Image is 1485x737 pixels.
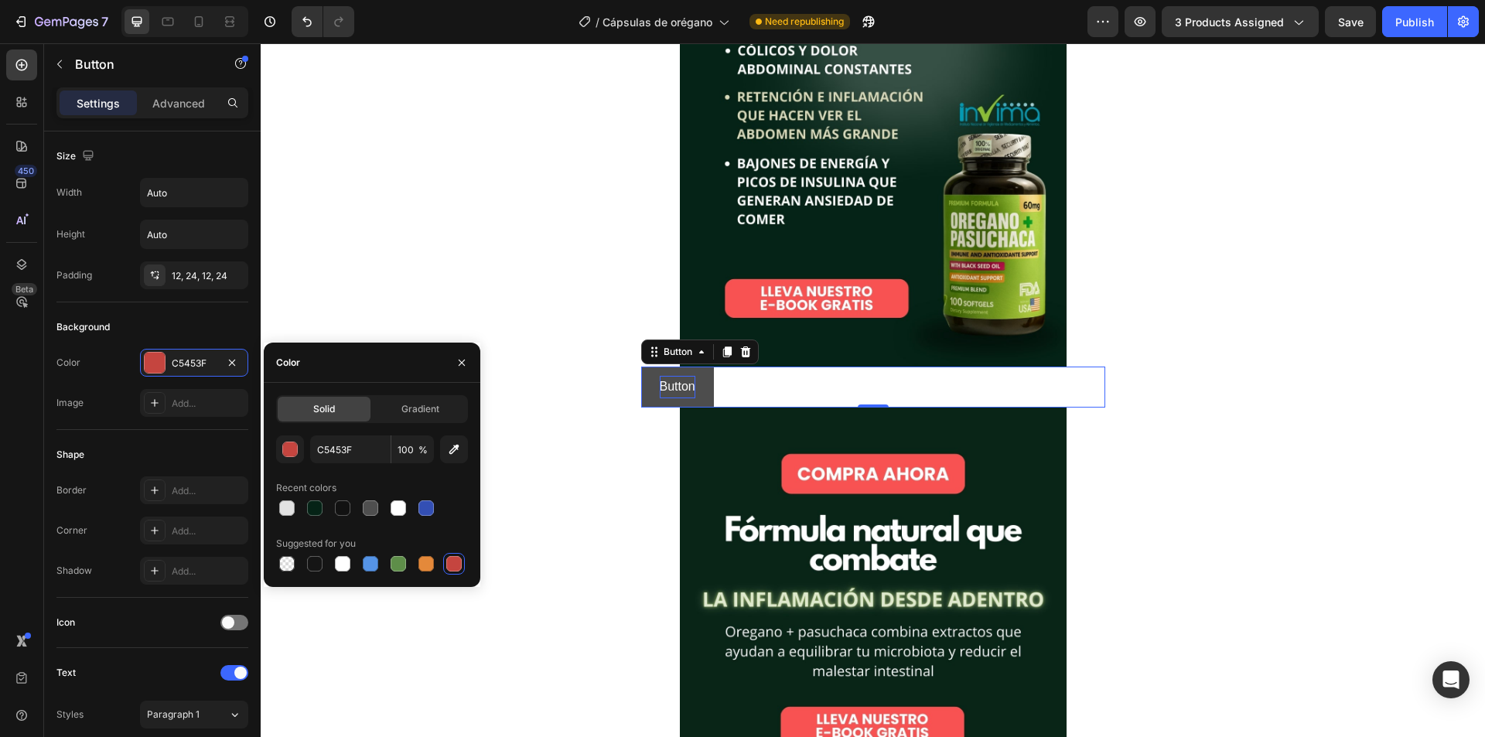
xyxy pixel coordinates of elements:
div: Shape [56,448,84,462]
span: Cápsulas de orégano [603,14,712,30]
div: Icon [56,616,75,630]
div: Styles [56,708,84,722]
button: Publish [1382,6,1447,37]
span: Paragraph 1 [147,708,200,722]
div: Recent colors [276,481,336,495]
span: Gradient [401,402,439,416]
div: Suggested for you [276,537,356,551]
div: Add... [172,524,244,538]
div: 12, 24, 12, 24 [172,269,244,283]
button: 3 products assigned [1162,6,1319,37]
div: Add... [172,565,244,578]
div: C5453F [172,357,217,370]
div: Image [56,396,84,410]
iframe: To enrich screen reader interactions, please activate Accessibility in Grammarly extension settings [261,43,1485,737]
button: 7 [6,6,115,37]
p: Button [399,333,435,355]
div: Undo/Redo [292,6,354,37]
p: Settings [77,95,120,111]
div: Button [400,302,435,316]
div: Add... [172,484,244,498]
div: Background [56,320,110,334]
div: Padding [56,268,92,282]
input: Eg: FFFFFF [310,435,391,463]
span: Need republishing [765,15,844,29]
p: Button [75,55,207,73]
div: Height [56,227,85,241]
div: Border [56,483,87,497]
span: / [596,14,599,30]
span: Solid [313,402,335,416]
span: Save [1338,15,1364,29]
div: Color [56,356,80,370]
div: Shadow [56,564,92,578]
div: 450 [15,165,37,177]
input: Auto [141,220,247,248]
div: Open Intercom Messenger [1432,661,1470,698]
input: Auto [141,179,247,206]
button: <p>Button</p> [381,323,453,364]
div: Width [56,186,82,200]
div: Corner [56,524,87,537]
button: Paragraph 1 [140,701,248,728]
p: 7 [101,12,108,31]
div: Add... [172,397,244,411]
div: Size [56,146,97,167]
span: % [418,443,428,457]
div: Beta [12,283,37,295]
span: 3 products assigned [1175,14,1284,30]
div: Publish [1395,14,1434,30]
div: Color [276,356,300,370]
p: Advanced [152,95,205,111]
div: Text [56,666,76,680]
button: Save [1325,6,1376,37]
